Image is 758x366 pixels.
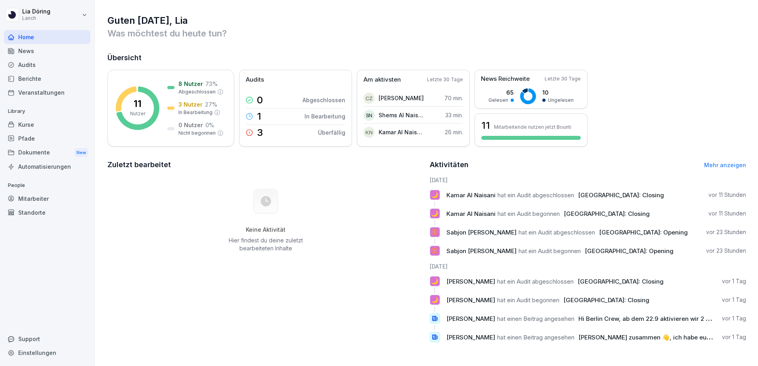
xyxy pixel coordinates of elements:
[178,100,203,109] p: 3 Nutzer
[364,93,375,104] div: CZ
[4,72,90,86] a: Berichte
[4,105,90,118] p: Library
[722,315,746,322] p: vor 1 Tag
[446,315,495,322] span: [PERSON_NAME]
[4,30,90,44] a: Home
[497,315,574,322] span: hat einen Beitrag angesehen
[446,210,496,217] span: Kamar Al Naisani
[4,132,90,145] a: Pfade
[708,210,746,217] p: vor 11 Stunden
[708,191,746,199] p: vor 11 Stunden
[379,111,424,119] p: Shems Al Naisani
[4,145,90,160] div: Dokumente
[545,75,581,82] p: Letzte 30 Tage
[226,236,306,252] p: Hier findest du deine zuletzt bearbeiteten Inhalte
[444,94,463,102] p: 70 min.
[481,74,530,84] p: News Reichweite
[107,14,746,27] h1: Guten [DATE], Lia
[257,128,263,137] p: 3
[75,148,88,157] div: New
[722,277,746,285] p: vor 1 Tag
[431,276,438,287] p: 🌙
[4,160,90,173] div: Automatisierungen
[107,27,746,40] p: Was möchtest du heute tun?
[379,128,424,136] p: Kamar Al Naisani
[497,334,574,341] span: hat einen Beitrag angesehen
[446,229,517,236] span: Sabjon [PERSON_NAME]
[431,294,438,305] p: 🌙
[564,210,650,217] span: [GEOGRAPHIC_DATA]: Closing
[430,262,747,271] h6: [DATE]
[246,75,264,84] p: Audits
[427,76,463,83] p: Letzte 30 Tage
[304,112,345,120] p: In Bearbeitung
[446,334,495,341] span: [PERSON_NAME]
[4,118,90,132] a: Kurse
[107,52,746,63] h2: Übersicht
[107,159,424,170] h2: Zuletzt bearbeitet
[446,278,495,285] span: [PERSON_NAME]
[585,247,674,255] span: [GEOGRAPHIC_DATA]: Opening
[430,176,747,184] h6: [DATE]
[22,15,50,21] p: Lanch
[130,110,145,117] p: Nutzer
[488,97,508,104] p: Gelesen
[722,296,746,304] p: vor 1 Tag
[706,228,746,236] p: vor 23 Stunden
[4,179,90,192] p: People
[178,109,212,116] p: In Bearbeitung
[542,88,574,97] p: 10
[446,191,496,199] span: Kamar Al Naisani
[431,245,438,256] p: 🔆
[379,94,424,102] p: [PERSON_NAME]
[226,226,306,233] h5: Keine Aktivität
[178,80,203,88] p: 8 Nutzer
[178,121,203,129] p: 0 Nutzer
[599,229,688,236] span: [GEOGRAPHIC_DATA]: Opening
[431,208,438,219] p: 🌙
[548,97,574,104] p: Ungelesen
[519,229,595,236] span: hat ein Audit abgeschlossen
[446,296,495,304] span: [PERSON_NAME]
[4,44,90,58] a: News
[481,119,490,132] h3: 11
[178,88,216,95] p: Abgeschlossen
[302,96,345,104] p: Abgeschlossen
[706,247,746,255] p: vor 23 Stunden
[134,99,142,109] p: 11
[205,121,214,129] p: 0 %
[364,110,375,121] div: SN
[4,346,90,360] a: Einstellungen
[498,191,574,199] span: hat ein Audit abgeschlossen
[318,128,345,137] p: Überfällig
[578,191,664,199] span: [GEOGRAPHIC_DATA]: Closing
[178,130,216,137] p: Nicht begonnen
[488,88,514,97] p: 65
[498,210,560,217] span: hat ein Audit begonnen
[4,58,90,72] a: Audits
[4,86,90,99] div: Veranstaltungen
[497,278,574,285] span: hat ein Audit abgeschlossen
[497,296,559,304] span: hat ein Audit begonnen
[446,247,517,255] span: Sabjon [PERSON_NAME]
[4,145,90,160] a: DokumenteNew
[578,278,664,285] span: [GEOGRAPHIC_DATA]: Closing
[519,247,581,255] span: hat ein Audit begonnen
[257,112,261,121] p: 1
[364,127,375,138] div: KN
[4,332,90,346] div: Support
[257,95,263,105] p: 0
[4,206,90,219] a: Standorte
[563,296,649,304] span: [GEOGRAPHIC_DATA]: Closing
[4,192,90,206] a: Mitarbeiter
[431,189,438,200] p: 🌙
[445,111,463,119] p: 33 min.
